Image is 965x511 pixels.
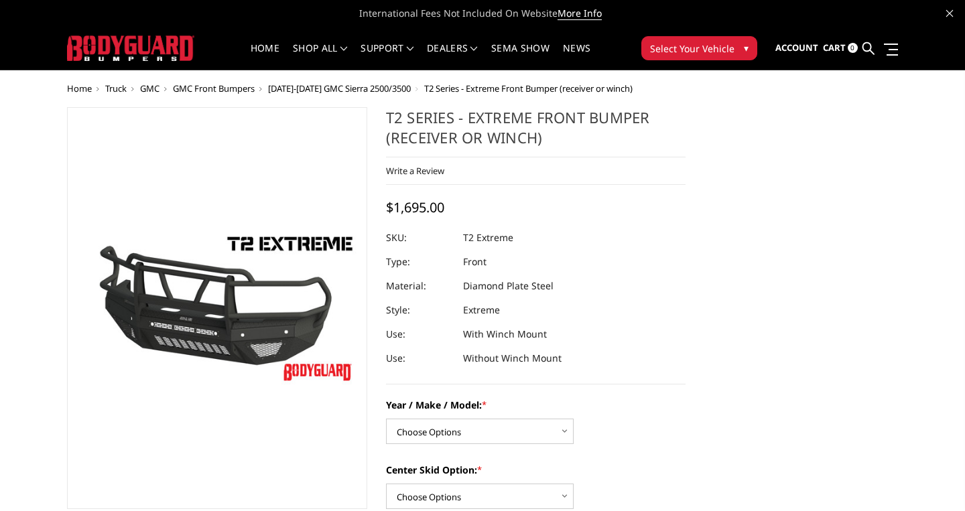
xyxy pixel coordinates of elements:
[386,165,444,177] a: Write a Review
[558,7,602,20] a: More Info
[744,41,749,55] span: ▾
[386,198,444,216] span: $1,695.00
[650,42,734,56] span: Select Your Vehicle
[386,322,453,346] dt: Use:
[463,274,554,298] dd: Diamond Plate Steel
[361,44,413,70] a: Support
[251,44,279,70] a: Home
[775,30,818,66] a: Account
[386,226,453,250] dt: SKU:
[563,44,590,70] a: News
[427,44,478,70] a: Dealers
[386,298,453,322] dt: Style:
[491,44,550,70] a: SEMA Show
[463,298,500,322] dd: Extreme
[268,82,411,94] a: [DATE]-[DATE] GMC Sierra 2500/3500
[386,398,686,412] label: Year / Make / Model:
[386,463,686,477] label: Center Skid Option:
[463,322,547,346] dd: With Winch Mount
[775,42,818,54] span: Account
[67,107,367,509] a: T2 Series - Extreme Front Bumper (receiver or winch)
[386,274,453,298] dt: Material:
[463,250,487,274] dd: Front
[293,44,347,70] a: shop all
[386,250,453,274] dt: Type:
[823,30,858,66] a: Cart 0
[463,226,513,250] dd: T2 Extreme
[641,36,757,60] button: Select Your Vehicle
[173,82,255,94] a: GMC Front Bumpers
[386,107,686,157] h1: T2 Series - Extreme Front Bumper (receiver or winch)
[823,42,846,54] span: Cart
[105,82,127,94] a: Truck
[386,346,453,370] dt: Use:
[424,82,633,94] span: T2 Series - Extreme Front Bumper (receiver or winch)
[140,82,159,94] a: GMC
[463,346,562,370] dd: Without Winch Mount
[848,43,858,53] span: 0
[67,82,92,94] a: Home
[67,35,194,60] img: BODYGUARD BUMPERS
